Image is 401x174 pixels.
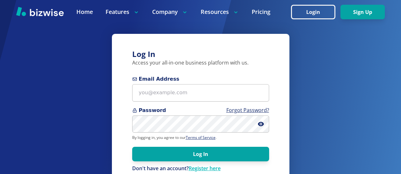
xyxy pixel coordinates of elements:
span: Password [132,107,269,114]
input: you@example.com [132,84,269,102]
button: Sign Up [340,5,385,19]
h3: Log In [132,49,269,59]
button: Log In [132,147,269,161]
a: Register here [189,165,221,172]
p: Access your all-in-one business platform with us. [132,59,269,66]
img: Bizwise Logo [16,7,64,16]
a: Home [76,8,93,16]
span: Email Address [132,75,269,83]
p: Resources [201,8,239,16]
p: Company [152,8,188,16]
a: Login [291,9,340,15]
a: Terms of Service [186,135,216,140]
a: Forgot Password? [226,107,269,114]
p: Features [106,8,139,16]
a: Pricing [252,8,270,16]
div: Don't have an account?Register here [132,165,269,172]
p: Don't have an account? [132,165,269,172]
button: Login [291,5,335,19]
a: Sign Up [340,9,385,15]
p: By logging in, you agree to our . [132,135,269,140]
